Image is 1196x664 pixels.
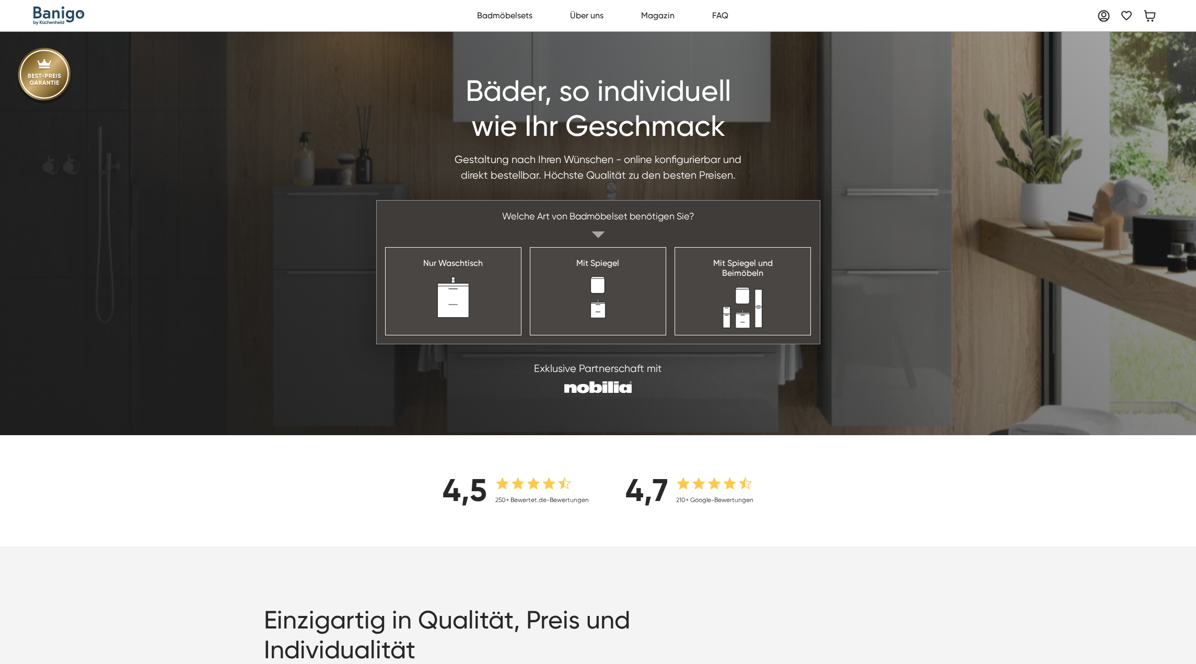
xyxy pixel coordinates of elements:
a: Über uns [564,5,609,26]
a: 4,7210+ Google-Bewertungen [625,477,753,505]
a: Magazin [635,5,680,26]
a: 4,5250+ Bewertet.de-Bewertungen [443,477,589,505]
div: Nur Waschtisch [423,258,483,268]
div: 210+ Google-Bewertungen [676,495,753,505]
div: Mit Spiegel und Beimöbeln [713,258,773,278]
a: FAQ [706,5,734,26]
a: home [33,6,85,25]
div: Mit Spiegel [576,258,619,268]
div: Welche Art von Badmöbelset benötigen Sie? [494,201,703,231]
a: Mit Spiegel [530,247,666,335]
a: Badmöbelsets [471,5,538,26]
div: Gestaltung nach Ihren Wünschen - online konfigurierbar und direkt bestellbar. Höchste Qualität zu... [452,152,745,183]
a: Nur Waschtisch [385,247,521,335]
a: Mit Spiegel undBeimöbeln [675,247,811,335]
div: 4,7 [625,479,668,503]
h1: Bäder, so individuell wie Ihr Geschmack [452,74,745,144]
div: 4,5 [443,479,487,503]
div: 250+ Bewertet.de-Bewertungen [495,495,589,505]
div: Exklusive Partnerschaft mit [534,361,662,377]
